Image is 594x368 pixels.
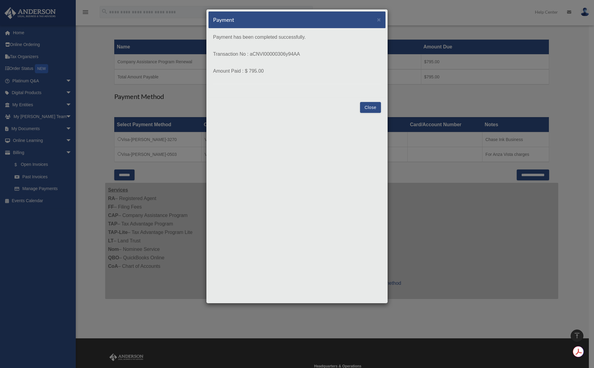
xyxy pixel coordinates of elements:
button: Close [377,16,381,23]
p: Transaction No : aCNVI00000306y94AA [213,50,381,58]
h5: Payment [213,16,234,24]
p: Amount Paid : $ 795.00 [213,67,381,75]
p: Payment has been completed successfully. [213,33,381,41]
button: Close [360,102,381,113]
span: × [377,16,381,23]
